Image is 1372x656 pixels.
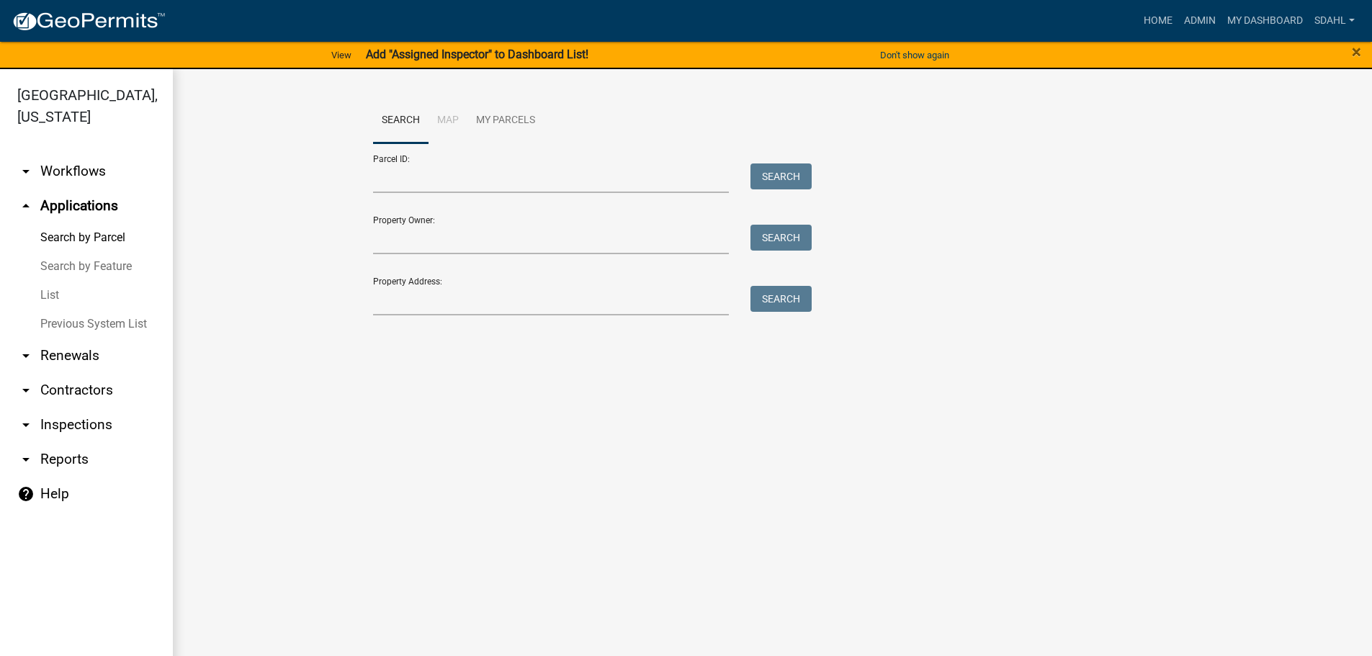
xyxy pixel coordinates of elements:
i: arrow_drop_down [17,347,35,364]
button: Search [750,286,812,312]
i: arrow_drop_down [17,163,35,180]
i: arrow_drop_down [17,451,35,468]
i: arrow_drop_up [17,197,35,215]
span: × [1352,42,1361,62]
i: arrow_drop_down [17,382,35,399]
button: Search [750,225,812,251]
strong: Add "Assigned Inspector" to Dashboard List! [366,48,588,61]
a: My Parcels [467,98,544,144]
button: Don't show again [874,43,955,67]
a: Home [1138,7,1178,35]
a: View [326,43,357,67]
a: sdahl [1309,7,1360,35]
button: Close [1352,43,1361,60]
a: Admin [1178,7,1221,35]
i: help [17,485,35,503]
i: arrow_drop_down [17,416,35,433]
a: Search [373,98,429,144]
button: Search [750,163,812,189]
a: My Dashboard [1221,7,1309,35]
